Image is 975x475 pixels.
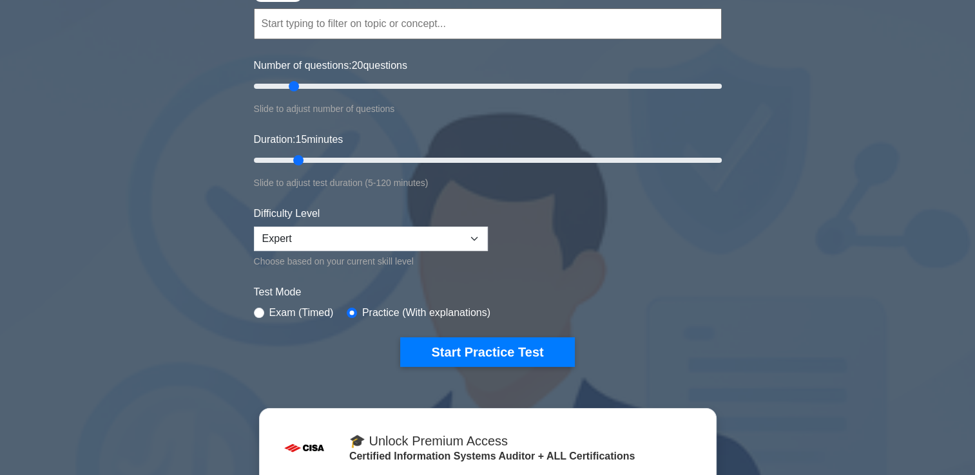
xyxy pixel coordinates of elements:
label: Duration: minutes [254,132,343,147]
label: Test Mode [254,284,722,300]
div: Slide to adjust number of questions [254,101,722,116]
div: Choose based on your current skill level [254,254,488,269]
label: Difficulty Level [254,206,320,221]
span: 20 [352,60,363,71]
span: 15 [295,134,307,145]
div: Slide to adjust test duration (5-120 minutes) [254,175,722,191]
input: Start typing to filter on topic or concept... [254,8,722,39]
label: Number of questions: questions [254,58,407,73]
button: Start Practice Test [400,337,574,367]
label: Practice (With explanations) [362,305,490,321]
label: Exam (Timed) [269,305,334,321]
